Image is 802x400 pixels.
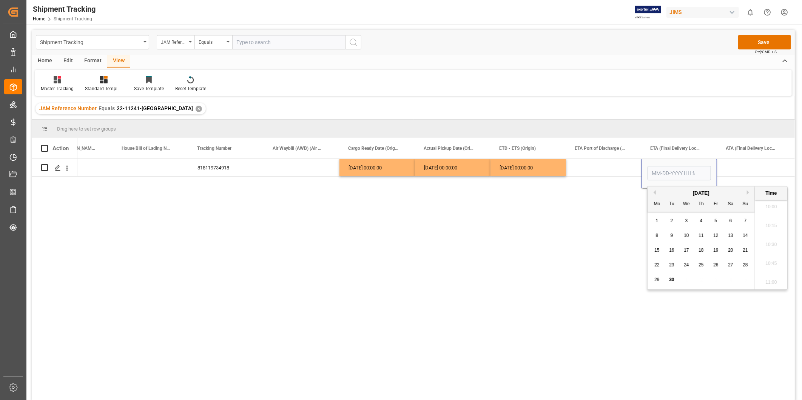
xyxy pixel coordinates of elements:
[697,216,706,226] div: Choose Thursday, September 4th, 2025
[711,216,721,226] div: Choose Friday, September 5th, 2025
[650,214,753,287] div: month 2025-09
[684,233,689,238] span: 10
[499,146,536,151] span: ETD - ETS (Origin)
[197,146,231,151] span: Tracking Number
[726,260,736,270] div: Choose Saturday, September 27th, 2025
[671,218,673,223] span: 2
[726,200,736,209] div: Sa
[682,260,691,270] div: Choose Wednesday, September 24th, 2025
[273,146,323,151] span: Air Waybill (AWB) (Air Courier)
[654,248,659,253] span: 15
[667,231,677,240] div: Choose Tuesday, September 9th, 2025
[652,200,662,209] div: Mo
[656,233,659,238] span: 8
[682,246,691,255] div: Choose Wednesday, September 17th, 2025
[747,190,751,195] button: Next Month
[726,231,736,240] div: Choose Saturday, September 13th, 2025
[743,262,748,268] span: 28
[194,35,232,49] button: open menu
[684,262,689,268] span: 24
[697,200,706,209] div: Th
[33,16,45,22] a: Home
[669,248,674,253] span: 16
[743,248,748,253] span: 21
[651,190,656,195] button: Previous Month
[117,105,193,111] span: 22-11241-[GEOGRAPHIC_DATA]
[713,233,718,238] span: 12
[188,159,264,176] div: 818119734918
[652,275,662,285] div: Choose Monday, September 29th, 2025
[635,6,661,19] img: Exertis%20JAM%20-%20Email%20Logo.jpg_1722504956.jpg
[699,248,703,253] span: 18
[726,246,736,255] div: Choose Saturday, September 20th, 2025
[684,248,689,253] span: 17
[711,231,721,240] div: Choose Friday, September 12th, 2025
[345,35,361,49] button: search button
[728,233,733,238] span: 13
[759,4,776,21] button: Help Center
[652,260,662,270] div: Choose Monday, September 22nd, 2025
[669,262,674,268] span: 23
[33,3,96,15] div: Shipment Tracking
[713,248,718,253] span: 19
[682,216,691,226] div: Choose Wednesday, September 3rd, 2025
[232,35,345,49] input: Type to search
[697,260,706,270] div: Choose Thursday, September 25th, 2025
[52,145,69,152] div: Action
[39,105,97,111] span: JAM Reference Number
[134,85,164,92] div: Save Template
[697,231,706,240] div: Choose Thursday, September 11th, 2025
[741,246,750,255] div: Choose Sunday, September 21st, 2025
[157,35,194,49] button: open menu
[755,49,777,55] span: Ctrl/CMD + S
[348,146,399,151] span: Cargo Ready Date (Origin)
[699,262,703,268] span: 25
[196,106,202,112] div: ✕
[738,35,791,49] button: Save
[711,200,721,209] div: Fr
[415,159,490,176] div: [DATE] 00:00:00
[730,218,732,223] span: 6
[99,105,115,111] span: Equals
[666,7,739,18] div: JIMS
[744,218,747,223] span: 7
[175,85,206,92] div: Reset Template
[667,260,677,270] div: Choose Tuesday, September 23rd, 2025
[671,233,673,238] span: 9
[666,5,742,19] button: JIMS
[742,4,759,21] button: show 0 new notifications
[711,246,721,255] div: Choose Friday, September 19th, 2025
[40,37,141,46] div: Shipment Tracking
[107,55,130,68] div: View
[654,277,659,282] span: 29
[648,189,755,197] div: [DATE]
[652,231,662,240] div: Choose Monday, September 8th, 2025
[79,55,107,68] div: Format
[424,146,474,151] span: Actual Pickup Date (Origin)
[711,260,721,270] div: Choose Friday, September 26th, 2025
[667,216,677,226] div: Choose Tuesday, September 2nd, 2025
[490,159,566,176] div: [DATE] 00:00:00
[648,166,711,180] input: MM-DD-YYYY HH:MM
[57,126,116,132] span: Drag here to set row groups
[656,218,659,223] span: 1
[339,159,415,176] div: [DATE] 00:00:00
[700,218,703,223] span: 4
[654,262,659,268] span: 22
[741,260,750,270] div: Choose Sunday, September 28th, 2025
[728,248,733,253] span: 20
[726,146,776,151] span: ATA (Final Delivery Location)
[85,85,123,92] div: Standard Templates
[741,216,750,226] div: Choose Sunday, September 7th, 2025
[650,146,701,151] span: ETA (Final Delivery Location)
[199,37,224,46] div: Equals
[682,231,691,240] div: Choose Wednesday, September 10th, 2025
[58,55,79,68] div: Edit
[652,246,662,255] div: Choose Monday, September 15th, 2025
[32,159,77,177] div: Press SPACE to select this row.
[667,246,677,255] div: Choose Tuesday, September 16th, 2025
[757,189,785,197] div: Time
[715,218,717,223] span: 5
[575,146,625,151] span: ETA Port of Discharge (Destination)
[667,275,677,285] div: Choose Tuesday, September 30th, 2025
